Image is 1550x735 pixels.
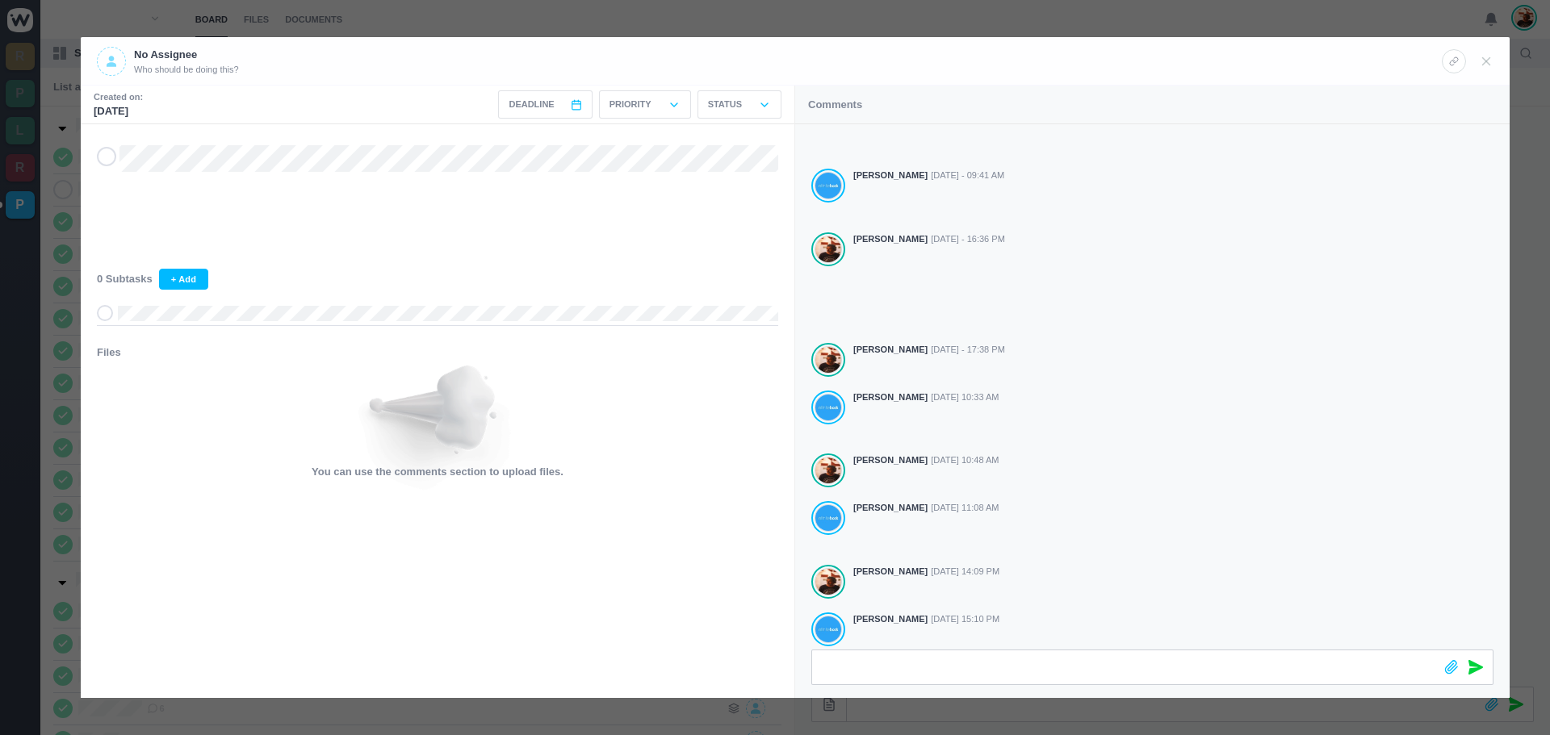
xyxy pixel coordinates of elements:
p: Comments [808,97,862,113]
span: Who should be doing this? [134,63,239,77]
small: Created on: [94,90,143,104]
p: Priority [610,98,651,111]
p: Status [708,98,742,111]
p: No Assignee [134,47,239,63]
p: [DATE] [94,103,143,119]
span: Deadline [509,98,554,111]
